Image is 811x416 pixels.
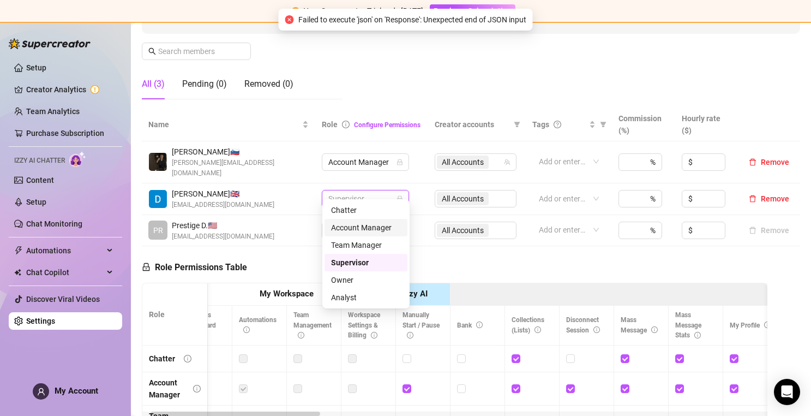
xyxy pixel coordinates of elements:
span: Your Supercreator Trial ends [DATE]. [304,7,425,15]
a: Settings [26,317,55,325]
strong: Izzy AI [403,289,428,299]
span: Purchase Subscription [434,7,512,15]
span: My Profile [730,322,771,329]
span: Account Manager [328,154,403,170]
span: Remove [761,158,789,167]
span: filter [514,121,520,128]
button: Remove [744,192,794,205]
span: My Account [55,386,98,396]
span: Izzy AI Chatter [14,156,65,166]
div: Analyst [325,289,407,306]
span: lock [397,159,403,165]
input: Search members [158,45,236,57]
span: PR [153,224,163,236]
span: exclamation-circle [292,7,299,15]
div: Owner [331,274,401,286]
th: Role [142,283,208,346]
div: Open Intercom Messenger [774,379,800,405]
span: Workspace Settings & Billing [348,311,380,340]
span: [PERSON_NAME][EMAIL_ADDRESS][DOMAIN_NAME] [172,158,309,179]
span: info-circle [534,326,541,333]
button: Remove [744,156,794,169]
span: [PERSON_NAME] 🇸🇮 [172,146,309,158]
span: info-circle [243,326,250,333]
span: user [37,388,45,396]
span: info-circle [651,326,658,333]
span: Bank [457,322,483,329]
span: thunderbolt [14,246,23,255]
a: Setup [26,63,46,72]
a: Purchase Subscription [430,7,515,15]
span: info-circle [193,385,201,393]
span: Tags [532,118,549,130]
div: Owner [325,271,407,289]
div: Supervisor [325,254,407,271]
span: Manually Start / Pause [403,311,440,340]
span: info-circle [407,332,413,338]
span: info-circle [694,332,701,338]
span: Automations [239,316,277,334]
span: Remove [761,194,789,203]
span: Collections (Lists) [512,316,544,334]
div: Analyst [331,292,401,304]
span: Failed to execute 'json' on 'Response': Unexpected end of JSON input [298,14,526,26]
span: info-circle [298,332,304,338]
a: Configure Permissions [354,121,420,129]
span: question-circle [554,121,561,128]
h5: Role Permissions Table [142,261,247,274]
img: Daniel jones [149,190,167,208]
span: close-circle [285,15,294,24]
span: Creator accounts [435,118,509,130]
span: Mass Message Stats [675,311,701,340]
img: Aleksander Ovčar [149,153,167,171]
span: delete [749,195,756,203]
span: info-circle [371,332,377,338]
button: Purchase Subscription [430,4,515,17]
div: Account Manager [325,219,407,236]
th: Hourly rate ($) [675,108,738,141]
span: Role [322,120,338,129]
strong: My Workspace [260,289,314,299]
span: filter [600,121,606,128]
span: [EMAIL_ADDRESS][DOMAIN_NAME] [172,231,274,242]
div: Supervisor [331,257,401,269]
a: Creator Analytics exclamation-circle [26,81,113,98]
span: Team Management [293,311,332,340]
div: Chatter [325,201,407,219]
div: Chatter [149,353,175,365]
span: filter [512,116,522,133]
span: search [148,47,156,55]
span: Disconnect Session [566,316,600,334]
span: Name [148,118,300,130]
img: logo-BBDzfeDw.svg [9,38,91,49]
span: info-circle [476,322,483,328]
img: Chat Copilot [14,269,21,276]
a: Setup [26,198,46,206]
span: filter [598,116,609,133]
a: Purchase Subscription [26,129,104,138]
div: Team Manager [325,236,407,254]
span: info-circle [764,322,771,328]
div: All (3) [142,78,165,91]
span: All Accounts [442,156,484,168]
span: Mass Message [621,316,658,334]
span: Automations [26,242,104,259]
span: lock [397,195,403,202]
div: Account Manager [331,222,401,234]
span: info-circle [593,326,600,333]
th: Name [142,108,315,141]
span: info-circle [184,355,191,362]
a: Content [26,176,54,185]
span: delete [749,158,756,166]
span: [PERSON_NAME] 🇬🇧 [172,188,274,200]
button: Remove [744,224,794,237]
span: lock [142,263,151,271]
a: Discover Viral Videos [26,295,100,304]
div: Team Manager [331,239,401,251]
span: Prestige D. 🇺🇸 [172,219,274,231]
span: team [504,159,510,165]
th: Commission (%) [612,108,675,141]
div: Pending (0) [182,78,227,91]
div: Account Manager [149,377,184,401]
span: [EMAIL_ADDRESS][DOMAIN_NAME] [172,200,274,210]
